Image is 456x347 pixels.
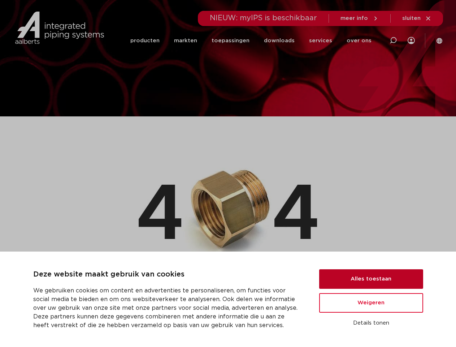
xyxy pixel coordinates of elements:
[33,269,302,280] p: Deze website maakt gebruik van cookies
[33,286,302,330] p: We gebruiken cookies om content en advertenties te personaliseren, om functies voor social media ...
[174,27,197,55] a: markten
[340,16,368,21] span: meer info
[17,120,439,143] h1: Pagina niet gevonden
[130,27,160,55] a: producten
[319,317,423,329] button: Details tonen
[319,269,423,289] button: Alles toestaan
[402,15,431,22] a: sluiten
[347,27,372,55] a: over ons
[264,27,295,55] a: downloads
[319,293,423,313] button: Weigeren
[340,15,379,22] a: meer info
[210,14,317,22] span: NIEUW: myIPS is beschikbaar
[309,27,332,55] a: services
[130,27,372,55] nav: Menu
[402,16,421,21] span: sluiten
[212,27,249,55] a: toepassingen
